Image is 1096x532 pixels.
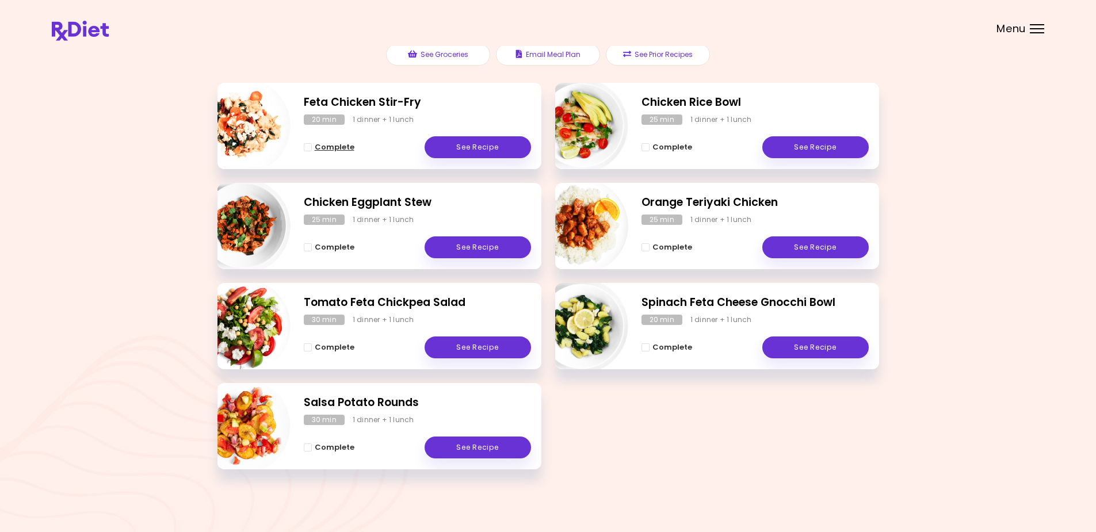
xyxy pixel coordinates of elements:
[641,194,869,211] h2: Orange Teriyaki Chicken
[304,395,531,411] h2: Salsa Potato Rounds
[315,243,354,252] span: Complete
[606,44,710,66] button: See Prior Recipes
[386,44,490,66] button: See Groceries
[195,78,291,174] img: Info - Feta Chicken Stir-Fry
[762,136,869,158] a: See Recipe - Chicken Rice Bowl
[641,240,692,254] button: Complete - Orange Teriyaki Chicken
[641,294,869,311] h2: Spinach Feta Cheese Gnocchi Bowl
[652,343,692,352] span: Complete
[304,294,531,311] h2: Tomato Feta Chickpea Salad
[195,378,291,474] img: Info - Salsa Potato Rounds
[425,437,531,458] a: See Recipe - Salsa Potato Rounds
[304,240,354,254] button: Complete - Chicken Eggplant Stew
[353,315,414,325] div: 1 dinner + 1 lunch
[690,315,752,325] div: 1 dinner + 1 lunch
[304,315,345,325] div: 30 min
[304,415,345,425] div: 30 min
[353,114,414,125] div: 1 dinner + 1 lunch
[641,340,692,354] button: Complete - Spinach Feta Cheese Gnocchi Bowl
[304,194,531,211] h2: Chicken Eggplant Stew
[652,143,692,152] span: Complete
[652,243,692,252] span: Complete
[353,415,414,425] div: 1 dinner + 1 lunch
[304,114,345,125] div: 20 min
[315,343,354,352] span: Complete
[315,143,354,152] span: Complete
[304,340,354,354] button: Complete - Tomato Feta Chickpea Salad
[195,178,291,274] img: Info - Chicken Eggplant Stew
[996,24,1026,34] span: Menu
[641,94,869,111] h2: Chicken Rice Bowl
[52,21,109,41] img: RxDiet
[304,140,354,154] button: Complete - Feta Chicken Stir-Fry
[690,114,752,125] div: 1 dinner + 1 lunch
[641,215,682,225] div: 25 min
[641,114,682,125] div: 25 min
[425,336,531,358] a: See Recipe - Tomato Feta Chickpea Salad
[533,78,628,174] img: Info - Chicken Rice Bowl
[425,136,531,158] a: See Recipe - Feta Chicken Stir-Fry
[304,94,531,111] h2: Feta Chicken Stir-Fry
[353,215,414,225] div: 1 dinner + 1 lunch
[690,215,752,225] div: 1 dinner + 1 lunch
[641,315,682,325] div: 20 min
[533,178,628,274] img: Info - Orange Teriyaki Chicken
[195,278,291,374] img: Info - Tomato Feta Chickpea Salad
[533,278,628,374] img: Info - Spinach Feta Cheese Gnocchi Bowl
[762,336,869,358] a: See Recipe - Spinach Feta Cheese Gnocchi Bowl
[425,236,531,258] a: See Recipe - Chicken Eggplant Stew
[762,236,869,258] a: See Recipe - Orange Teriyaki Chicken
[641,140,692,154] button: Complete - Chicken Rice Bowl
[315,443,354,452] span: Complete
[496,44,600,66] button: Email Meal Plan
[304,441,354,454] button: Complete - Salsa Potato Rounds
[304,215,345,225] div: 25 min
